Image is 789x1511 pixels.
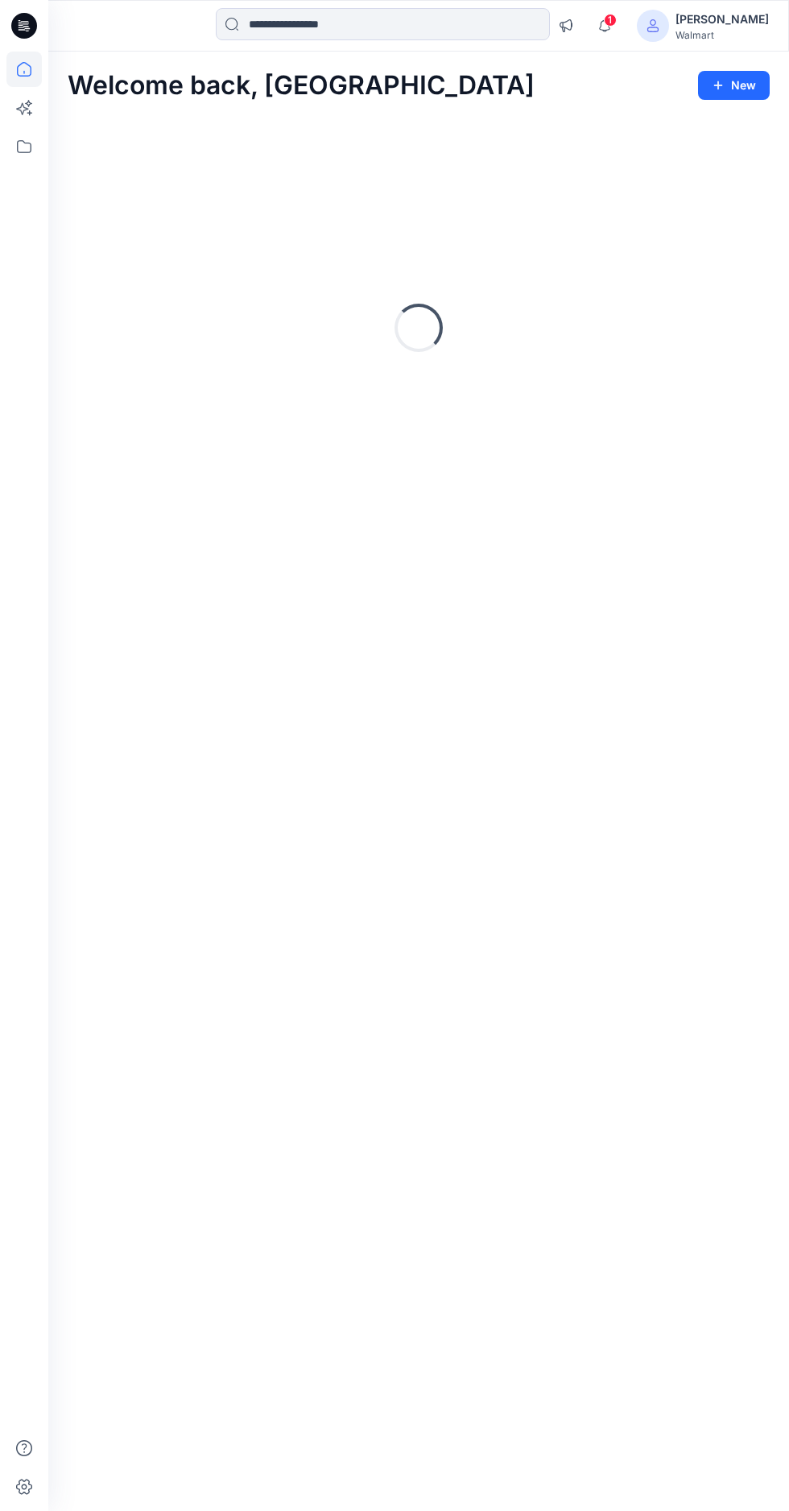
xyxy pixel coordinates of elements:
[68,71,535,101] h2: Welcome back, [GEOGRAPHIC_DATA]
[675,29,769,41] div: Walmart
[646,19,659,32] svg: avatar
[675,10,769,29] div: [PERSON_NAME]
[604,14,617,27] span: 1
[698,71,770,100] button: New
